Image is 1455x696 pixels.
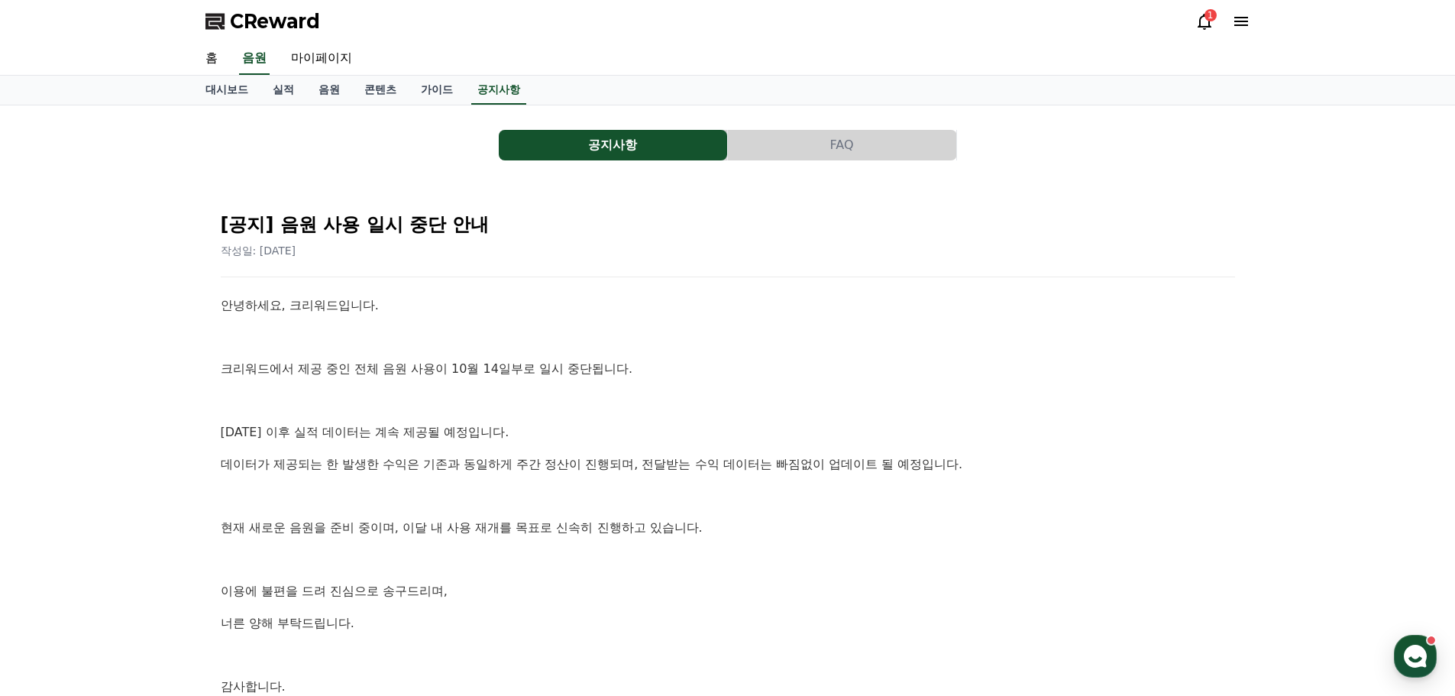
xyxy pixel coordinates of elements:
[728,130,956,160] button: FAQ
[5,484,101,523] a: 홈
[221,518,1235,538] p: 현재 새로운 음원을 준비 중이며, 이달 내 사용 재개를 목표로 신속히 진행하고 있습니다.
[193,76,260,105] a: 대시보드
[48,507,57,520] span: 홈
[221,296,1235,316] p: 안녕하세요, 크리워드입니다.
[499,130,728,160] a: 공지사항
[205,9,320,34] a: CReward
[197,484,293,523] a: 설정
[306,76,352,105] a: 음원
[193,43,230,75] a: 홈
[101,484,197,523] a: 대화
[409,76,465,105] a: 가이드
[1195,12,1214,31] a: 1
[221,359,1235,379] p: 크리워드에서 제공 중인 전체 음원 사용이 10월 14일부로 일시 중단됩니다.
[221,455,1235,474] p: 데이터가 제공되는 한 발생한 수익은 기존과 동일하게 주간 정산이 진행되며, 전달받는 수익 데이터는 빠짐없이 업데이트 될 예정입니다.
[140,508,158,520] span: 대화
[230,9,320,34] span: CReward
[471,76,526,105] a: 공지사항
[279,43,364,75] a: 마이페이지
[260,76,306,105] a: 실적
[499,130,727,160] button: 공지사항
[221,422,1235,442] p: [DATE] 이후 실적 데이터는 계속 제공될 예정입니다.
[236,507,254,520] span: 설정
[221,244,296,257] span: 작성일: [DATE]
[728,130,957,160] a: FAQ
[1204,9,1217,21] div: 1
[221,581,1235,601] p: 이용에 불편을 드려 진심으로 송구드리며,
[221,613,1235,633] p: 너른 양해 부탁드립니다.
[352,76,409,105] a: 콘텐츠
[221,212,1235,237] h2: [공지] 음원 사용 일시 중단 안내
[239,43,270,75] a: 음원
